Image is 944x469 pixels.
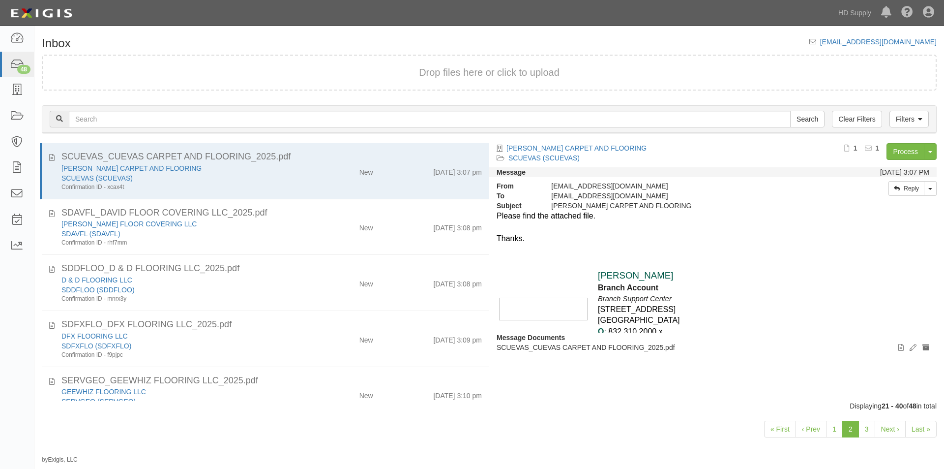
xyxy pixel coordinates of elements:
[882,402,903,410] b: 21 - 40
[858,421,875,438] a: 3
[34,401,944,411] div: Displaying of in total
[833,3,876,23] a: HD Supply
[888,181,924,196] a: Reply
[489,201,544,211] strong: Subject
[359,387,373,401] div: New
[42,37,71,50] h1: Inbox
[61,331,300,341] div: DFX FLOORING LLC
[880,167,929,177] div: [DATE] 3:07 PM
[61,219,300,229] div: DAVID FLOOR COVERING LLC
[69,111,791,127] input: Search
[433,331,482,345] div: [DATE] 3:09 pm
[876,144,880,152] b: 1
[905,421,937,438] a: Last »
[433,275,482,289] div: [DATE] 3:08 pm
[598,327,604,336] b: O
[419,65,560,80] button: Drop files here or click to upload
[598,316,680,324] span: [GEOGRAPHIC_DATA]
[854,144,857,152] b: 1
[910,344,916,351] i: Edit document
[61,351,300,359] div: Confirmation ID - f9pjpc
[61,183,300,191] div: Confirmation ID - xcax4t
[359,163,373,177] div: New
[598,295,672,303] i: Branch Support Center
[842,421,859,438] a: 2
[497,334,565,342] strong: Message Documents
[61,332,128,340] a: DFX FLOORING LLC
[598,270,673,281] span: [PERSON_NAME]
[886,143,924,160] a: Process
[544,191,817,201] div: agreement-r9jpan@hdsupply.complianz.com
[832,111,882,127] a: Clear Filters
[61,295,300,303] div: Confirmation ID - mnrx3y
[489,191,544,201] strong: To
[61,174,133,182] a: SCUEVAS (SCUEVAS)
[508,154,580,162] a: SCUEVAS (SCUEVAS)
[61,151,482,163] div: SCUEVAS_CUEVAS CARPET AND FLOORING_2025.pdf
[922,344,929,351] i: Archive document
[598,305,676,313] span: [STREET_ADDRESS]
[17,65,30,74] div: 48
[48,456,78,463] a: Exigis, LLC
[61,397,300,406] div: SERVGEO (SERVGEO)
[820,38,937,46] a: [EMAIL_ADDRESS][DOMAIN_NAME]
[497,343,929,352] p: SCUEVAS_CUEVAS CARPET AND FLOORING_2025.pdf
[898,344,904,351] i: View
[61,173,300,183] div: SCUEVAS (SCUEVAS)
[61,342,131,350] a: SDFXFLO (SDFXFLO)
[909,402,916,410] b: 48
[433,387,482,401] div: [DATE] 3:10 pm
[433,219,482,233] div: [DATE] 3:08 pm
[901,7,913,19] i: Help Center - Complianz
[61,229,300,239] div: SDAVFL (SDAVFL)
[7,4,75,22] img: logo-5460c22ac91f19d4615b14bd174203de0afe785f0fc80cf4dbbc73dc1793850b.png
[359,331,373,345] div: New
[61,230,120,238] a: SDAVFL (SDAVFL)
[764,421,796,438] a: « First
[61,388,146,396] a: GEEWHIZ FLOORING LLC
[826,421,843,438] a: 1
[61,318,482,331] div: SDFXFLO_DFX FLOORING LLC_2025.pdf
[61,398,136,406] a: SERVGEO (SERVGEO)
[359,219,373,233] div: New
[61,286,135,294] a: SDDFLOO (SDDFLOO)
[497,211,929,222] div: Please find the attached file.
[544,181,817,191] div: [EMAIL_ADDRESS][DOMAIN_NAME]
[61,341,300,351] div: SDFXFLO (SDFXFLO)
[61,207,482,219] div: SDAVFL_DAVID FLOOR COVERING LLC_2025.pdf
[61,164,202,172] a: [PERSON_NAME] CARPET AND FLOORING
[497,233,929,245] div: Thanks.
[61,239,300,247] div: Confirmation ID - rhf7mm
[489,181,544,191] strong: From
[61,285,300,295] div: SDDFLOO (SDDFLOO)
[61,220,197,228] a: [PERSON_NAME] FLOOR COVERING LLC
[544,201,817,211] div: CUEVAS CARPET AND FLOORING
[359,275,373,289] div: New
[889,111,929,127] a: Filters
[61,276,132,284] a: D & D FLOORING LLC
[61,375,482,387] div: SERVGEO_GEEWHIZ FLOORING LLC_2025.pdf
[875,421,906,438] a: Next ›
[42,456,78,464] small: by
[61,163,300,173] div: CUEVAS CARPET AND FLOORING
[497,168,526,176] strong: Message
[598,327,663,347] span: : 832.310.2000 x 2025
[61,387,300,397] div: GEEWHIZ FLOORING LLC
[790,111,825,127] input: Search
[61,262,482,275] div: SDDFLOO_D & D FLOORING LLC_2025.pdf
[506,144,647,152] a: [PERSON_NAME] CARPET AND FLOORING
[796,421,826,438] a: ‹ Prev
[433,163,482,177] div: [DATE] 3:07 pm
[61,275,300,285] div: D & D FLOORING LLC
[598,283,658,292] b: Branch Account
